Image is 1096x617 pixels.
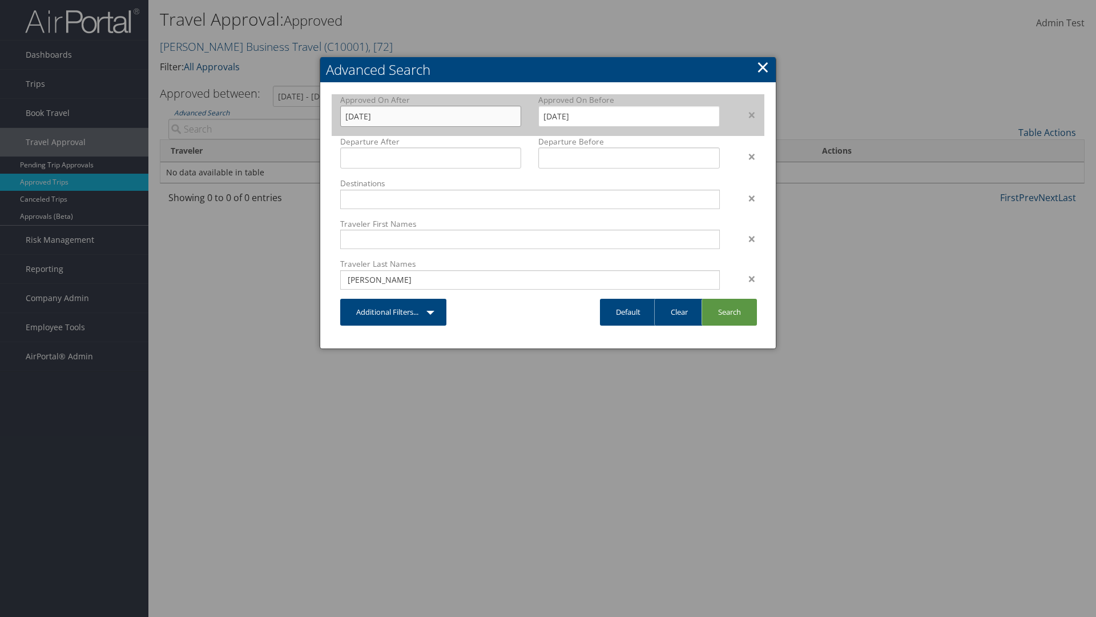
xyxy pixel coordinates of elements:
[538,136,719,147] label: Departure Before
[654,299,704,326] a: Clear
[340,136,521,147] label: Departure After
[728,191,764,205] div: ×
[728,150,764,163] div: ×
[728,272,764,286] div: ×
[756,55,769,78] a: Close
[340,178,720,189] label: Destinations
[538,94,719,106] label: Approved On Before
[340,299,446,326] a: Additional Filters...
[340,218,720,230] label: Traveler First Names
[728,232,764,246] div: ×
[340,258,720,270] label: Traveler Last Names
[728,108,764,122] div: ×
[702,299,757,326] a: Search
[320,57,776,82] h2: Advanced Search
[340,94,521,106] label: Approved On After
[600,299,656,326] a: Default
